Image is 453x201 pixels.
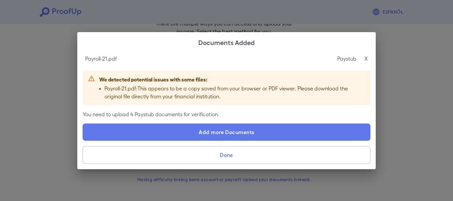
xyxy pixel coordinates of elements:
[99,75,365,83] p: We detected potential issues with some files:
[83,146,370,164] button: Done
[77,32,376,52] h2: Documents Added
[104,84,365,100] p: Payroll-21.pdf : This appears to be a copy saved from your browser or PDF viewer. Please download...
[83,124,370,141] label: Add more Documents
[364,55,368,63] p: X
[85,55,117,63] p: Payroll-21.pdf
[83,110,370,118] p: You need to upload 4 Paystub documents for verification.
[337,55,356,63] p: Paystub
